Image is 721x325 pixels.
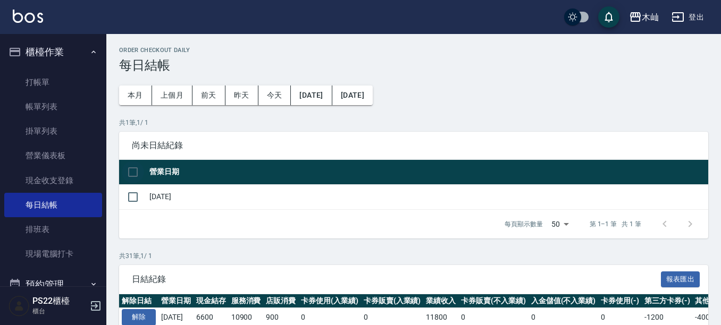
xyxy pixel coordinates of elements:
[132,274,661,285] span: 日結紀錄
[361,294,424,308] th: 卡券販賣(入業績)
[152,85,192,105] button: 上個月
[642,11,659,24] div: 木屾
[13,10,43,23] img: Logo
[4,70,102,95] a: 打帳單
[119,294,158,308] th: 解除日結
[258,85,291,105] button: 今天
[119,58,708,73] h3: 每日結帳
[132,140,695,151] span: 尚未日結紀錄
[32,306,87,316] p: 櫃台
[423,294,458,308] th: 業績收入
[661,273,700,284] a: 報表匯出
[263,294,298,308] th: 店販消費
[9,295,30,317] img: Person
[505,219,543,229] p: 每頁顯示數量
[642,294,693,308] th: 第三方卡券(-)
[119,47,708,54] h2: Order checkout daily
[4,143,102,168] a: 營業儀表板
[547,210,573,238] div: 50
[661,271,700,288] button: 報表匯出
[4,119,102,143] a: 掛單列表
[529,294,599,308] th: 入金儲值(不入業績)
[625,6,663,28] button: 木屾
[194,294,229,308] th: 現金結存
[4,168,102,193] a: 現金收支登錄
[225,85,258,105] button: 昨天
[598,6,619,28] button: save
[458,294,529,308] th: 卡券販賣(不入業績)
[229,294,264,308] th: 服務消費
[147,160,708,185] th: 營業日期
[32,296,87,306] h5: PS22櫃檯
[119,85,152,105] button: 本月
[158,294,194,308] th: 營業日期
[291,85,332,105] button: [DATE]
[590,219,641,229] p: 第 1–1 筆 共 1 筆
[4,242,102,266] a: 現場電腦打卡
[4,95,102,119] a: 帳單列表
[332,85,373,105] button: [DATE]
[298,294,361,308] th: 卡券使用(入業績)
[4,217,102,242] a: 排班表
[4,271,102,298] button: 預約管理
[119,251,708,261] p: 共 31 筆, 1 / 1
[4,38,102,66] button: 櫃檯作業
[667,7,708,27] button: 登出
[147,184,708,209] td: [DATE]
[598,294,642,308] th: 卡券使用(-)
[192,85,225,105] button: 前天
[119,118,708,127] p: 共 1 筆, 1 / 1
[4,193,102,217] a: 每日結帳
